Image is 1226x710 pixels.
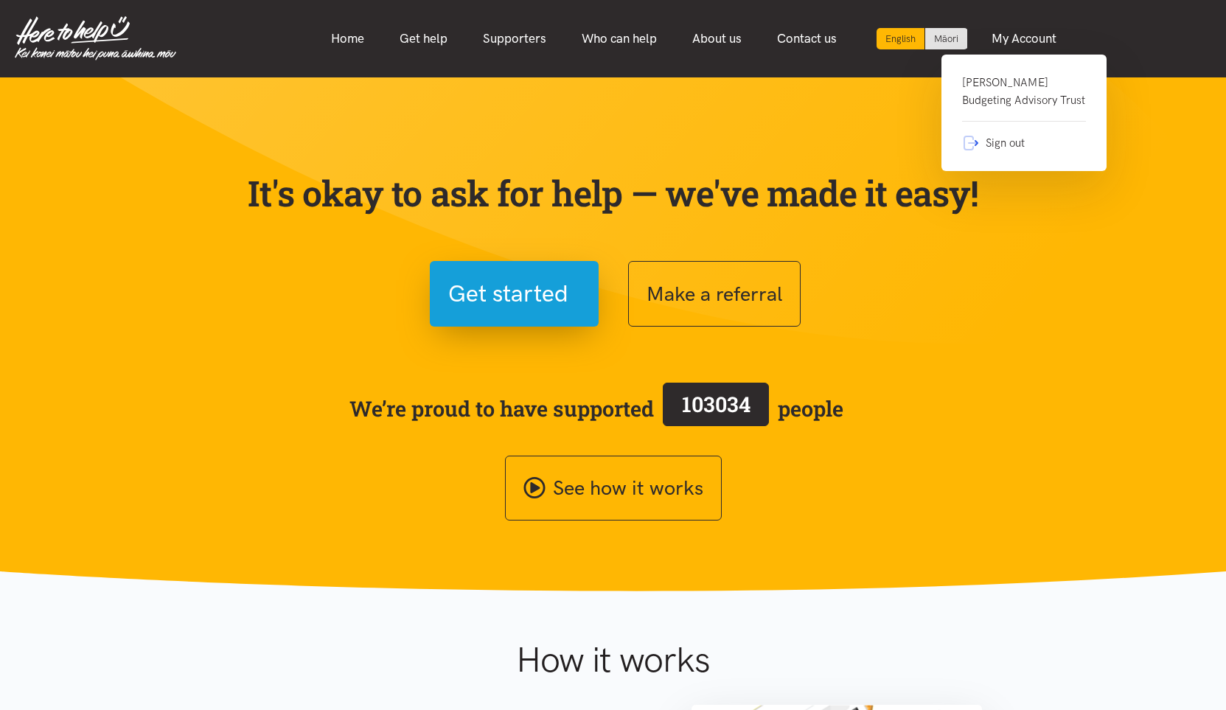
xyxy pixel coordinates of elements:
a: Sign out [962,122,1086,152]
span: 103034 [682,390,750,418]
a: About us [675,23,759,55]
a: Get help [382,23,465,55]
a: Who can help [564,23,675,55]
div: Language toggle [877,28,968,49]
span: Get started [448,275,568,313]
h1: How it works [372,638,854,681]
a: [PERSON_NAME] Budgeting Advisory Trust [962,74,1086,122]
div: My Account [941,55,1107,171]
p: It's okay to ask for help — we've made it easy! [245,172,982,215]
a: Supporters [465,23,564,55]
a: Home [313,23,382,55]
a: Switch to Te Reo Māori [925,28,967,49]
a: 103034 [654,380,778,437]
button: Make a referral [628,261,801,327]
div: Current language [877,28,925,49]
a: See how it works [505,456,722,521]
span: We’re proud to have supported people [349,380,843,437]
button: Get started [430,261,599,327]
img: Home [15,16,176,60]
a: Contact us [759,23,854,55]
a: My Account [974,23,1074,55]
